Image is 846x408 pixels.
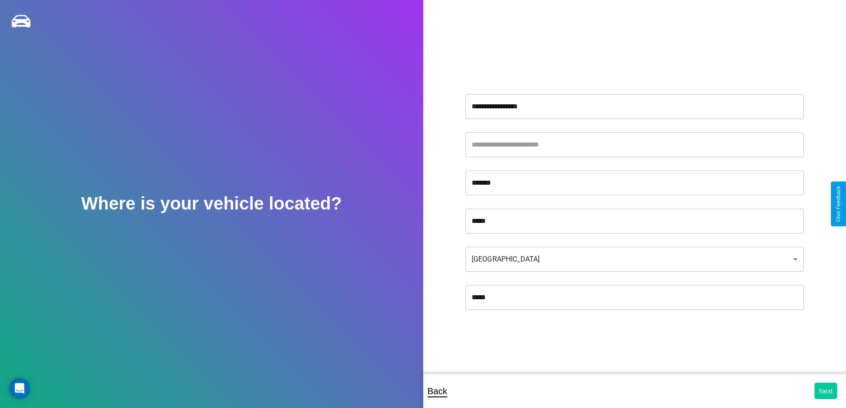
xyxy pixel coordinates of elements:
[428,383,447,399] p: Back
[9,378,30,399] div: Open Intercom Messenger
[835,186,842,222] div: Give Feedback
[465,247,804,272] div: [GEOGRAPHIC_DATA]
[814,383,837,399] button: Next
[81,194,342,214] h2: Where is your vehicle located?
